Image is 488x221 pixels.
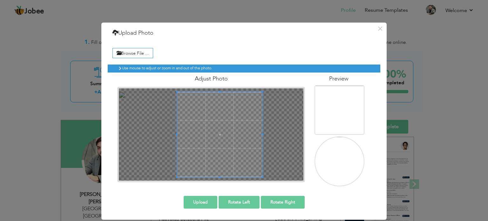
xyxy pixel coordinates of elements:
[117,76,305,82] h4: Adjust Photo
[219,196,260,209] button: Rotate Left
[261,196,305,209] button: Rotate Right
[122,66,367,70] h6: Use mouse to adjust or zoom in and out of the photo.
[281,137,389,187] img: 7fd436c0-c1d1-43ea-b8ea-ceeb2884b03d
[112,48,153,58] label: Browse File ...
[281,86,389,136] img: 7fd436c0-c1d1-43ea-b8ea-ceeb2884b03d
[184,196,217,209] button: Upload
[112,29,153,37] h4: Upload Photo
[375,24,385,34] button: ×
[315,76,363,82] h4: Preview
